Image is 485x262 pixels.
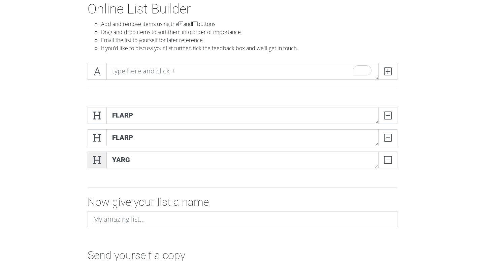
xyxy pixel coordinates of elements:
textarea: To enrich screen reader interactions, please activate Accessibility in Grammarly extension settings [106,63,379,80]
li: If you'd like to discuss your list further, tick the feedback box and we'll get in touch. [101,44,397,52]
textarea: To enrich screen reader interactions, please activate Accessibility in Grammarly extension settings [106,152,379,168]
li: Drag and drop items to sort them into order of importance [101,28,397,36]
h2: Send yourself a copy [88,249,397,262]
input: My amazing list... [88,211,397,227]
li: Email the list to yourself for later reference [101,36,397,44]
textarea: To enrich screen reader interactions, please activate Accessibility in Grammarly extension settings [106,107,379,124]
h1: Online List Builder [88,1,397,17]
textarea: To enrich screen reader interactions, please activate Accessibility in Grammarly extension settings [106,129,379,146]
h2: Now give your list a name [88,196,397,208]
li: Add and remove items using the and buttons [101,20,397,28]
